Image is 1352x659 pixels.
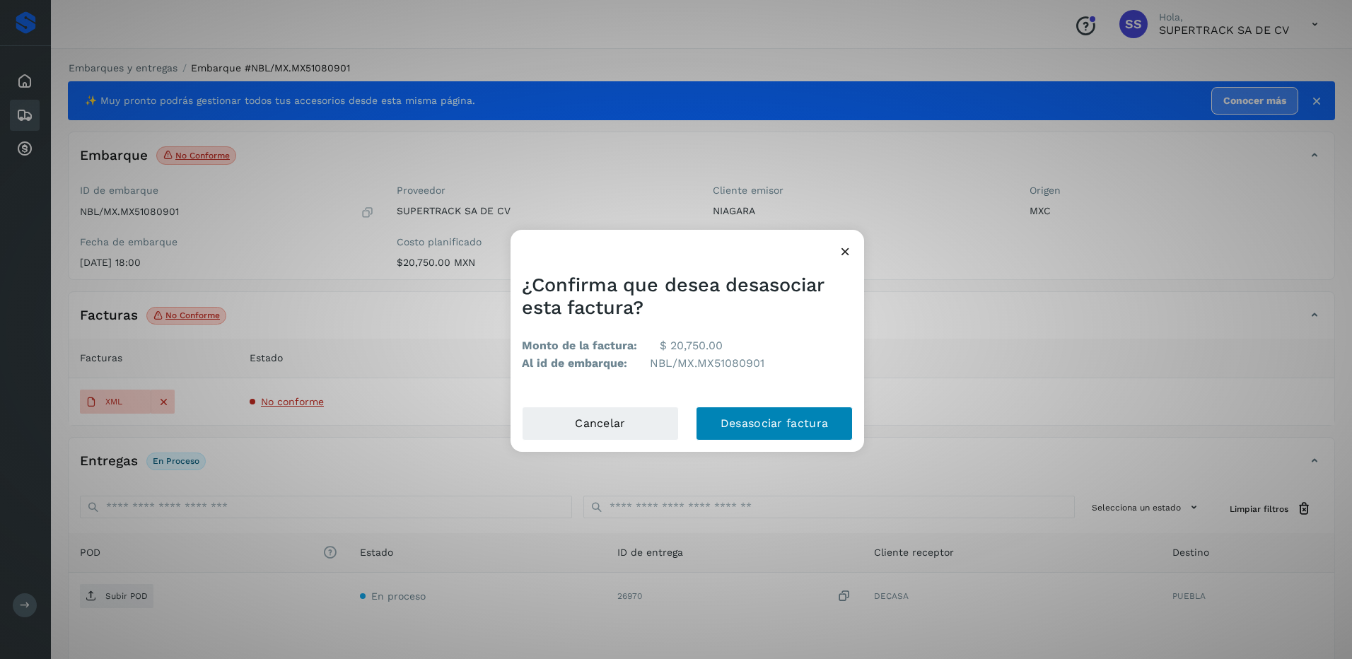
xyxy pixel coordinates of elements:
span: ¿Confirma que desea desasociar esta factura? [522,274,824,319]
p: NBL/MX.MX51080901 [650,354,764,373]
button: Desasociar factura [696,407,853,441]
button: Cancelar [522,407,679,441]
p: $ 20,750.00 [660,337,723,355]
b: Al id de embarque: [522,354,627,373]
b: Monto de la factura: [522,337,637,355]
